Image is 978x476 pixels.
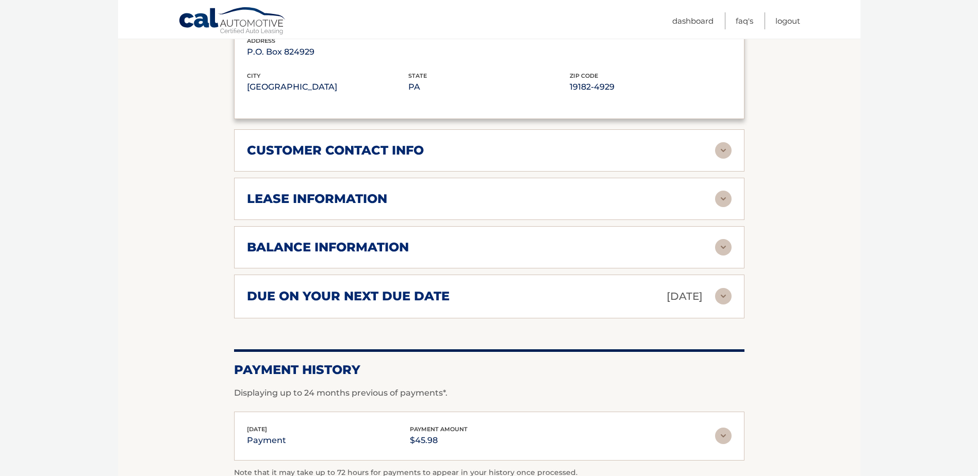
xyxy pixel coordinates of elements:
img: accordion-rest.svg [715,428,732,444]
h2: due on your next due date [247,288,450,304]
span: city [247,72,260,79]
p: P.O. Box 824929 [247,45,408,59]
img: accordion-rest.svg [715,288,732,304]
span: state [408,72,427,79]
span: [DATE] [247,426,267,433]
a: Logout [775,12,800,29]
p: [GEOGRAPHIC_DATA] [247,80,408,94]
h2: lease information [247,191,387,207]
p: payment [247,433,286,448]
p: $45.98 [410,433,468,448]
img: accordion-rest.svg [715,142,732,159]
img: accordion-rest.svg [715,191,732,207]
h2: customer contact info [247,143,424,158]
span: zip code [570,72,598,79]
a: Cal Automotive [178,7,287,37]
p: PA [408,80,570,94]
p: 19182-4929 [570,80,731,94]
a: Dashboard [672,12,714,29]
a: FAQ's [736,12,753,29]
h2: balance information [247,240,409,255]
p: Displaying up to 24 months previous of payments*. [234,387,744,399]
span: address [247,37,275,44]
img: accordion-rest.svg [715,239,732,256]
h2: Payment History [234,362,744,378]
span: payment amount [410,426,468,433]
p: [DATE] [667,287,703,305]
